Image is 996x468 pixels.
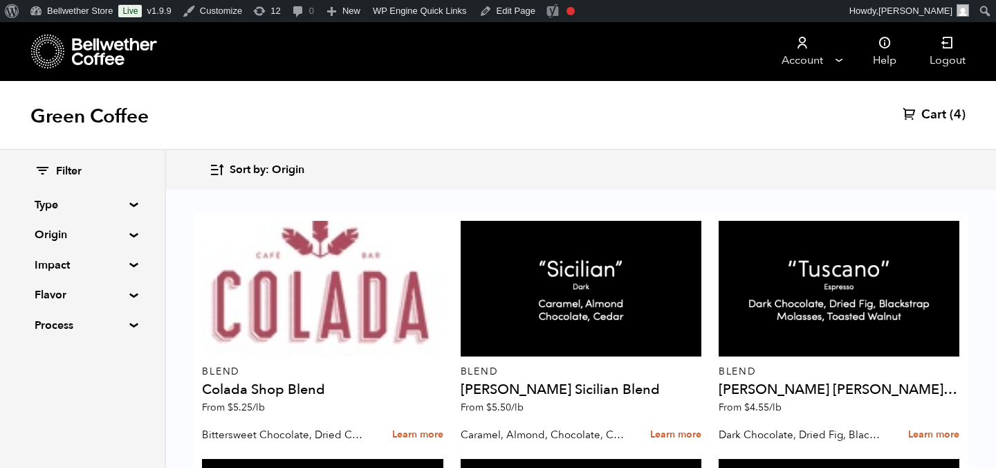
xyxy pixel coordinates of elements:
[878,6,952,16] span: [PERSON_NAME]
[913,22,982,81] a: Logout
[719,367,959,377] p: Blend
[744,401,782,414] bdi: 4.55
[856,22,913,81] a: Help
[719,383,959,397] h4: [PERSON_NAME] [PERSON_NAME] Espresso
[228,401,265,414] bdi: 5.25
[461,424,625,445] p: Caramel, Almond, Chocolate, Cedar
[769,401,782,414] span: /lb
[461,401,524,414] span: From
[921,107,946,123] span: Cart
[35,287,130,303] summary: Flavor
[744,401,750,414] span: $
[56,164,82,179] span: Filter
[903,107,966,123] a: Cart (4)
[759,22,845,81] a: Account
[35,317,130,334] summary: Process
[719,424,883,445] p: Dark Chocolate, Dried Fig, Blackstrap Molasses, Toasted Walnut
[202,367,443,377] p: Blend
[392,420,443,450] a: Learn more
[230,163,304,178] span: Sort by: Origin
[461,383,701,397] h4: [PERSON_NAME] Sicilian Blend
[30,104,149,129] h1: Green Coffee
[461,367,701,377] p: Blend
[202,424,366,445] p: Bittersweet Chocolate, Dried Cherry, Toasted Almond
[486,401,492,414] span: $
[719,401,782,414] span: From
[209,154,304,186] button: Sort by: Origin
[908,420,959,450] a: Learn more
[511,401,524,414] span: /lb
[228,401,233,414] span: $
[35,226,130,243] summary: Origin
[118,5,142,17] a: Live
[950,107,966,123] span: (4)
[35,257,130,273] summary: Impact
[650,420,701,450] a: Learn more
[202,383,443,397] h4: Colada Shop Blend
[252,401,265,414] span: /lb
[486,401,524,414] bdi: 5.50
[202,401,265,414] span: From
[566,7,575,15] div: Focus keyphrase not set
[35,197,130,213] summary: Type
